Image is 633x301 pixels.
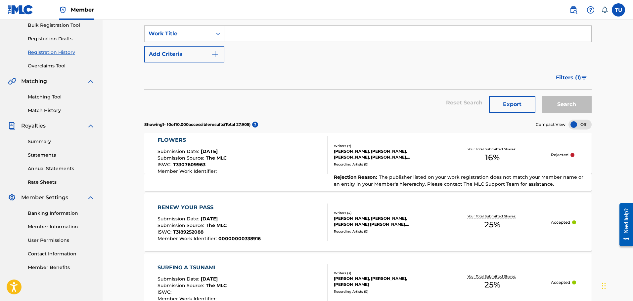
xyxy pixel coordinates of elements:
a: Member Information [28,223,95,230]
form: Search Form [144,25,592,116]
img: expand [87,122,95,130]
a: RENEW YOUR PASSSubmission Date:[DATE]Submission Source:The MLCISWC:T3189252088Member Work Identif... [144,193,592,251]
button: Export [489,96,535,113]
img: expand [87,77,95,85]
span: Member Work Identifier : [158,236,218,242]
img: Top Rightsholder [59,6,67,14]
span: [DATE] [201,148,218,154]
p: Accepted [551,219,570,225]
div: [PERSON_NAME], [PERSON_NAME], [PERSON_NAME] [334,276,434,287]
iframe: Resource Center [614,198,633,251]
div: Writers ( 4 ) [334,210,434,215]
span: Filters ( 1 ) [556,74,581,82]
span: Rejection Reason : [334,174,379,180]
img: Matching [8,77,16,85]
a: Member Benefits [28,264,95,271]
div: Writers ( 7 ) [334,143,434,148]
img: filter [581,76,587,80]
span: Submission Date : [158,276,201,282]
div: User Menu [612,3,625,17]
div: SURFING A TSUNAMI [158,264,227,272]
a: Contact Information [28,250,95,257]
div: Recording Artists ( 0 ) [334,289,434,294]
span: Member Settings [21,194,68,202]
img: help [587,6,595,14]
div: Help [584,3,597,17]
span: ? [252,122,258,128]
iframe: Chat Widget [600,269,633,301]
span: Submission Date : [158,216,201,222]
img: Member Settings [8,194,16,202]
button: Add Criteria [144,46,224,62]
img: Royalties [8,122,16,130]
div: RENEW YOUR PASS [158,204,261,211]
p: Showing 1 - 10 of 10,000 accessible results (Total 27,905 ) [144,122,250,128]
p: Your Total Submitted Shares: [468,147,518,152]
span: ISWC : [158,289,173,295]
span: 25 % [484,279,500,291]
span: 00000000338916 [218,236,261,242]
a: Registration Drafts [28,35,95,42]
img: 9d2ae6d4665cec9f34b9.svg [211,50,219,58]
p: Your Total Submitted Shares: [468,214,518,219]
span: [DATE] [201,216,218,222]
span: The MLC [206,155,227,161]
a: FLOWERSSubmission Date:[DATE]Submission Source:The MLCISWC:T3307609963Member Work Identifier:Writ... [144,133,592,191]
span: Submission Source : [158,222,206,228]
p: Accepted [551,280,570,285]
a: Registration History [28,49,95,56]
a: Overclaims Tool [28,62,95,69]
div: Recording Artists ( 0 ) [334,229,434,234]
span: Member [71,6,94,14]
span: 16 % [485,152,500,164]
a: Rate Sheets [28,179,95,186]
img: MLC Logo [8,5,33,15]
span: T3189252088 [173,229,203,235]
a: Summary [28,138,95,145]
span: ISWC : [158,229,173,235]
a: Match History [28,107,95,114]
div: Writers ( 3 ) [334,271,434,276]
a: Annual Statements [28,165,95,172]
div: Notifications [601,7,608,13]
div: Recording Artists ( 0 ) [334,162,434,167]
div: [PERSON_NAME], [PERSON_NAME], [PERSON_NAME], [PERSON_NAME], [PERSON_NAME], [PERSON_NAME], [PERSON... [334,148,434,160]
span: [DATE] [201,276,218,282]
span: The MLC [206,282,227,288]
div: [PERSON_NAME], [PERSON_NAME], [PERSON_NAME] [PERSON_NAME], [PERSON_NAME] [334,215,434,227]
div: Work Title [149,30,208,38]
span: Submission Date : [158,148,201,154]
a: Bulk Registration Tool [28,22,95,29]
div: FLOWERS [158,136,227,144]
a: Matching Tool [28,94,95,100]
span: The MLC [206,222,227,228]
a: Statements [28,152,95,159]
a: Public Search [567,3,580,17]
span: The publisher listed on your work registration does not match your Member name or an entity in yo... [334,174,583,187]
p: Your Total Submitted Shares: [468,274,518,279]
a: User Permissions [28,237,95,244]
p: Rejected [551,152,568,158]
a: Banking Information [28,210,95,217]
span: Submission Source : [158,282,206,288]
span: Member Work Identifier : [158,168,218,174]
span: Royalties [21,122,46,130]
img: search [569,6,577,14]
div: Drag [602,276,606,296]
button: Filters (1) [552,69,592,86]
img: expand [87,194,95,202]
span: Compact View [536,122,565,128]
span: Submission Source : [158,155,206,161]
span: 25 % [484,219,500,231]
span: Matching [21,77,47,85]
span: T3307609963 [173,162,205,168]
span: ISWC : [158,162,173,168]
